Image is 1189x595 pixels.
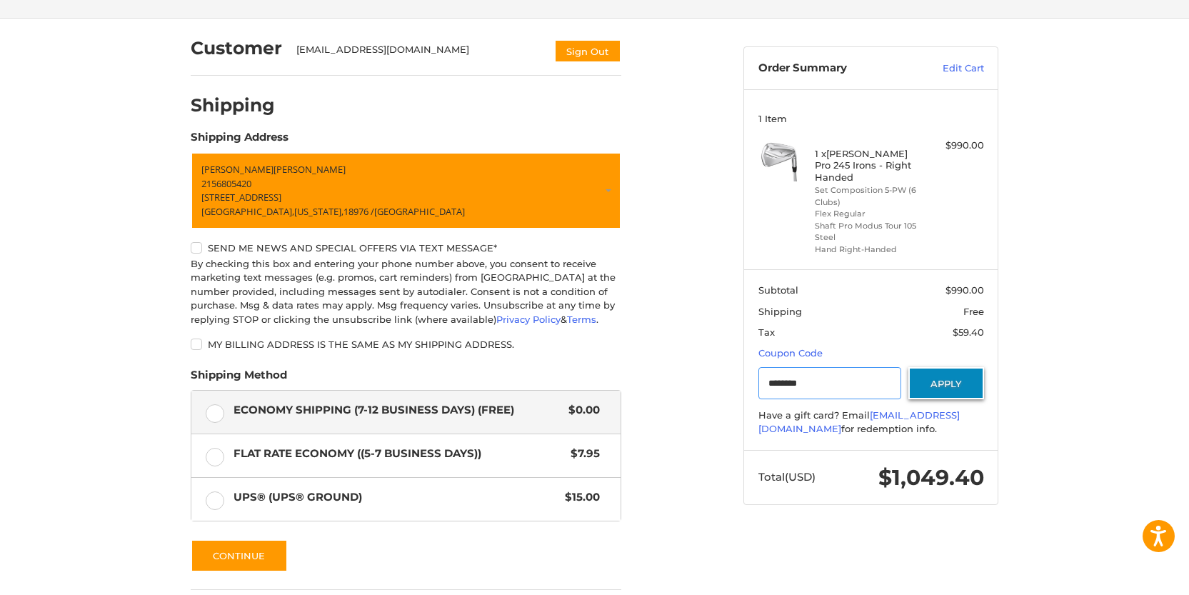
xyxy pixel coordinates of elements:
div: Have a gift card? Email for redemption info. [758,409,984,436]
span: Tax [758,326,775,338]
span: Free [963,306,984,317]
li: Flex Regular [815,208,924,220]
span: Flat Rate Economy ((5-7 Business Days)) [234,446,564,462]
span: Shipping [758,306,802,317]
a: Edit Cart [912,61,984,76]
label: My billing address is the same as my shipping address. [191,339,621,350]
span: $59.40 [953,326,984,338]
li: Set Composition 5-PW (6 Clubs) [815,184,924,208]
legend: Shipping Method [191,367,287,390]
span: $990.00 [945,284,984,296]
span: $0.00 [561,402,600,419]
a: Terms [567,314,596,325]
input: Gift Certificate or Coupon Code [758,367,902,399]
h2: Shipping [191,94,275,116]
h3: Order Summary [758,61,912,76]
span: [STREET_ADDRESS] [201,191,281,204]
span: $7.95 [563,446,600,462]
a: Enter or select a different address [191,152,621,229]
iframe: Google Customer Reviews [1071,556,1189,595]
h3: 1 Item [758,113,984,124]
li: Hand Right-Handed [815,244,924,256]
span: $15.00 [558,489,600,506]
h2: Customer [191,37,282,59]
div: [EMAIL_ADDRESS][DOMAIN_NAME] [296,43,541,63]
label: Send me news and special offers via text message* [191,242,621,254]
a: Coupon Code [758,347,823,359]
h4: 1 x [PERSON_NAME] Pro 245 Irons - Right Handed [815,148,924,183]
span: 2156805420 [201,177,251,190]
span: Total (USD) [758,470,816,484]
span: [PERSON_NAME] [274,163,346,176]
button: Apply [908,367,984,399]
div: By checking this box and entering your phone number above, you consent to receive marketing text ... [191,257,621,327]
span: Subtotal [758,284,798,296]
span: [US_STATE], [294,205,343,218]
span: UPS® (UPS® Ground) [234,489,558,506]
li: Shaft Pro Modus Tour 105 Steel [815,220,924,244]
span: $1,049.40 [878,464,984,491]
a: Privacy Policy [496,314,561,325]
legend: Shipping Address [191,129,289,152]
span: [GEOGRAPHIC_DATA] [374,205,465,218]
span: 18976 / [343,205,374,218]
span: Economy Shipping (7-12 Business Days) (Free) [234,402,562,419]
button: Continue [191,539,288,572]
span: [PERSON_NAME] [201,163,274,176]
span: [GEOGRAPHIC_DATA], [201,205,294,218]
button: Sign Out [554,39,621,63]
div: $990.00 [928,139,984,153]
